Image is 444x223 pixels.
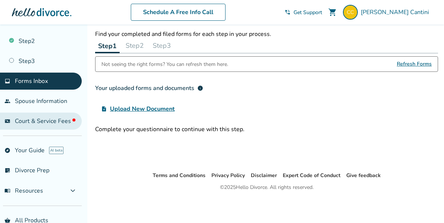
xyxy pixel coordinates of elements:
span: menu_book [4,188,10,194]
img: cantinicheryl@gmail.com [343,5,358,20]
a: Privacy Policy [211,172,245,179]
span: phone_in_talk [285,9,291,15]
span: Refresh Forms [397,57,432,71]
div: © 2025 Hello Divorce. All rights reserved. [220,183,314,192]
span: Get Support [294,9,322,16]
a: phone_in_talkGet Support [285,9,322,16]
span: expand_more [68,186,77,195]
span: list_alt_check [4,167,10,173]
a: Schedule A Free Info Call [131,4,226,21]
span: inbox [4,78,10,84]
button: Step2 [123,38,147,53]
div: Not seeing the right forms? You can refresh them here. [101,57,228,71]
span: explore [4,147,10,153]
span: Court & Service Fees [15,117,75,125]
div: Your uploaded forms and documents [95,84,203,93]
button: Step3 [150,38,174,53]
button: Step1 [95,38,120,53]
span: people [4,98,10,104]
a: Terms and Conditions [153,172,205,179]
span: Forms Inbox [15,77,48,85]
div: Complete your questionnaire to continue with this step. [95,125,438,133]
span: Resources [4,187,43,195]
p: Find your completed and filed forms for each step in your process. [95,30,438,38]
span: info [197,85,203,91]
span: AI beta [49,147,64,154]
iframe: Chat Widget [407,187,444,223]
span: Upload New Document [110,104,175,113]
span: [PERSON_NAME] Cantini [361,8,432,16]
li: Disclaimer [251,171,277,180]
a: Expert Code of Conduct [283,172,340,179]
span: shopping_cart [328,8,337,17]
li: Give feedback [346,171,381,180]
span: upload_file [101,106,107,112]
span: universal_currency_alt [4,118,10,124]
